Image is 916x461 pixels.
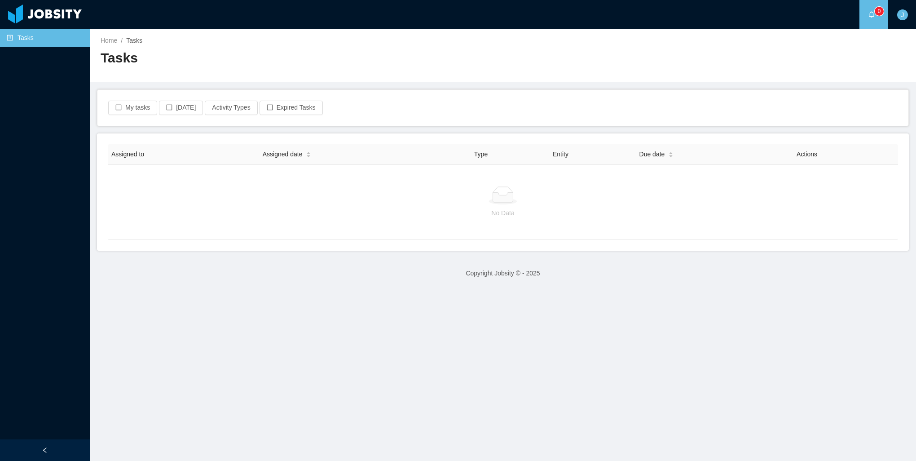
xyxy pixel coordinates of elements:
[306,151,311,153] i: icon: caret-up
[797,151,817,158] span: Actions
[669,154,674,157] i: icon: caret-down
[669,151,674,153] i: icon: caret-up
[553,151,568,158] span: Entity
[639,150,665,159] span: Due date
[868,11,875,18] i: icon: bell
[263,150,303,159] span: Assigned date
[7,29,83,47] a: icon: profileTasks
[668,151,674,157] div: Sort
[474,151,488,158] span: Type
[101,37,117,44] a: Home
[901,9,904,20] span: J
[159,101,203,115] button: icon: border[DATE]
[115,208,891,218] p: No Data
[111,151,144,158] span: Assigned to
[875,7,884,16] sup: 0
[306,154,311,157] i: icon: caret-down
[101,49,503,67] h2: Tasks
[205,101,257,115] button: Activity Types
[90,258,916,289] footer: Copyright Jobsity © - 2025
[121,37,123,44] span: /
[126,37,142,44] span: Tasks
[260,101,323,115] button: icon: borderExpired Tasks
[306,151,311,157] div: Sort
[108,101,157,115] button: icon: borderMy tasks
